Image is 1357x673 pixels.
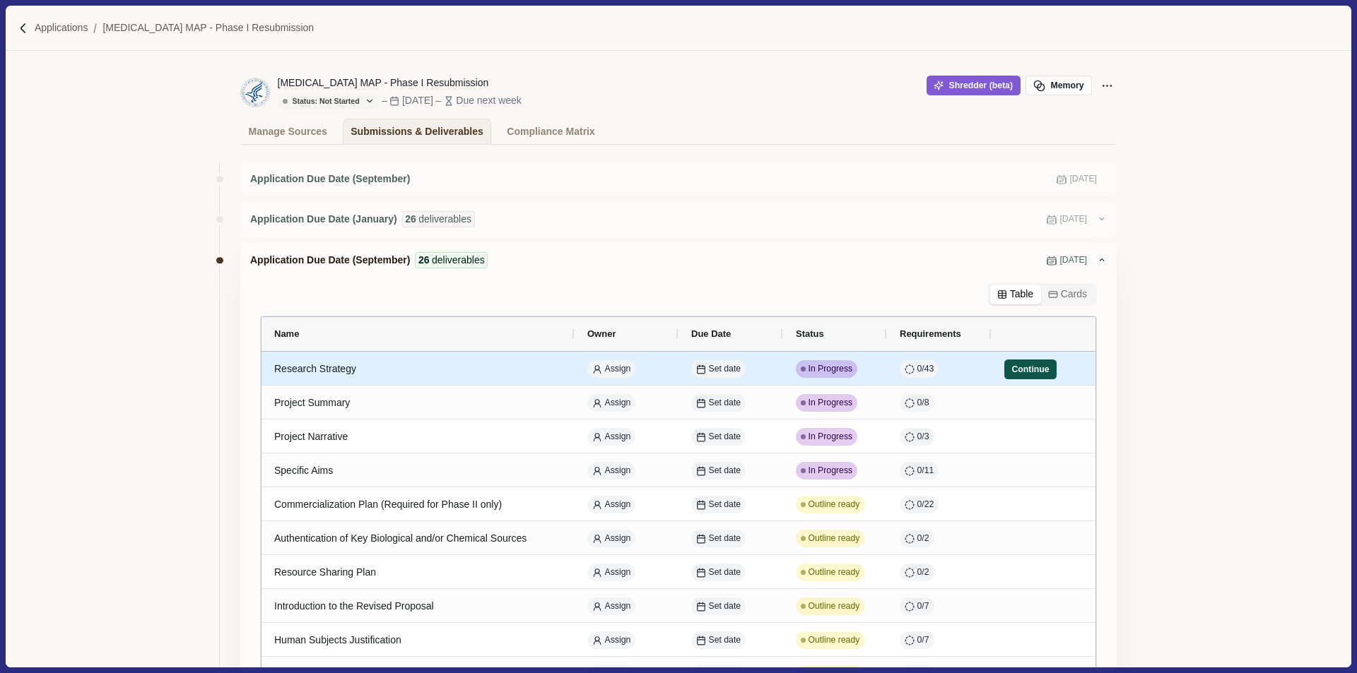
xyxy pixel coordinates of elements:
[796,328,824,339] span: Status
[587,597,635,615] button: Assign
[587,530,635,547] button: Assign
[456,93,522,108] div: Due next week
[605,532,631,545] span: Assign
[990,285,1041,304] button: Table
[274,626,562,654] div: Human Subjects Justification
[691,597,746,615] button: Set date
[605,465,631,477] span: Assign
[250,172,410,186] span: Application Due Date (September)
[274,328,299,339] span: Name
[250,212,397,227] span: Application Due Date (January)
[240,119,335,144] a: Manage Sources
[605,566,631,579] span: Assign
[1004,359,1057,379] button: Continue
[691,462,746,480] button: Set date
[809,465,853,477] span: In Progress
[351,119,483,144] div: Submissions & Deliverables
[587,496,635,513] button: Assign
[274,559,562,586] div: Resource Sharing Plan
[605,499,631,511] span: Assign
[900,328,961,339] span: Requirements
[605,397,631,410] span: Assign
[435,93,441,108] div: –
[241,78,269,107] img: HHS.png
[283,97,360,106] div: Status: Not Started
[809,363,853,376] span: In Progress
[809,566,860,579] span: Outline ready
[709,431,741,443] span: Set date
[17,22,30,35] img: Forward slash icon
[274,389,562,417] div: Project Summary
[917,431,929,443] span: 0 / 3
[274,525,562,552] div: Authentication of Key Biological and/or Chemical Sources
[274,491,562,518] div: Commercialization Plan (Required for Phase II only)
[709,465,741,477] span: Set date
[709,600,741,613] span: Set date
[691,428,746,446] button: Set date
[917,600,929,613] span: 0 / 7
[809,600,860,613] span: Outline ready
[1059,254,1087,267] span: [DATE]
[1097,76,1117,95] button: Application Actions
[691,631,746,649] button: Set date
[507,119,594,144] div: Compliance Matrix
[605,600,631,613] span: Assign
[917,465,934,477] span: 0 / 11
[605,363,631,376] span: Assign
[917,363,934,376] span: 0 / 43
[274,457,562,484] div: Specific Aims
[1041,285,1095,304] button: Cards
[1069,173,1097,186] span: [DATE]
[917,532,929,545] span: 0 / 2
[709,499,741,511] span: Set date
[587,360,635,378] button: Assign
[278,76,522,90] div: [MEDICAL_DATA] MAP - Phase I Resubmission
[1026,76,1092,95] button: Memory
[927,76,1021,95] button: Shredder (beta)
[605,431,631,443] span: Assign
[249,119,327,144] div: Manage Sources
[274,355,562,383] div: Research Strategy
[709,363,741,376] span: Set date
[917,499,934,511] span: 0 / 22
[917,566,929,579] span: 0 / 2
[418,212,471,227] span: deliverables
[278,94,380,109] button: Status: Not Started
[691,360,746,378] button: Set date
[587,564,635,581] button: Assign
[1059,213,1087,226] span: [DATE]
[402,93,433,108] div: [DATE]
[691,496,746,513] button: Set date
[709,634,741,647] span: Set date
[102,20,314,35] a: [MEDICAL_DATA] MAP - Phase I Resubmission
[809,397,853,410] span: In Progress
[250,253,410,268] span: Application Due Date (September)
[809,499,860,511] span: Outline ready
[35,20,88,35] a: Applications
[88,22,102,35] img: Forward slash icon
[691,530,746,547] button: Set date
[587,631,635,649] button: Assign
[405,212,416,227] span: 26
[432,253,485,268] span: deliverables
[809,634,860,647] span: Outline ready
[587,394,635,412] button: Assign
[274,423,562,451] div: Project Narrative
[809,532,860,545] span: Outline ready
[605,634,631,647] span: Assign
[709,397,741,410] span: Set date
[709,566,741,579] span: Set date
[691,394,746,412] button: Set date
[587,462,635,480] button: Assign
[343,119,492,144] a: Submissions & Deliverables
[691,564,746,581] button: Set date
[499,119,603,144] a: Compliance Matrix
[382,93,387,108] div: –
[917,634,929,647] span: 0 / 7
[809,431,853,443] span: In Progress
[691,328,731,339] span: Due Date
[587,428,635,446] button: Assign
[274,592,562,620] div: Introduction to the Revised Proposal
